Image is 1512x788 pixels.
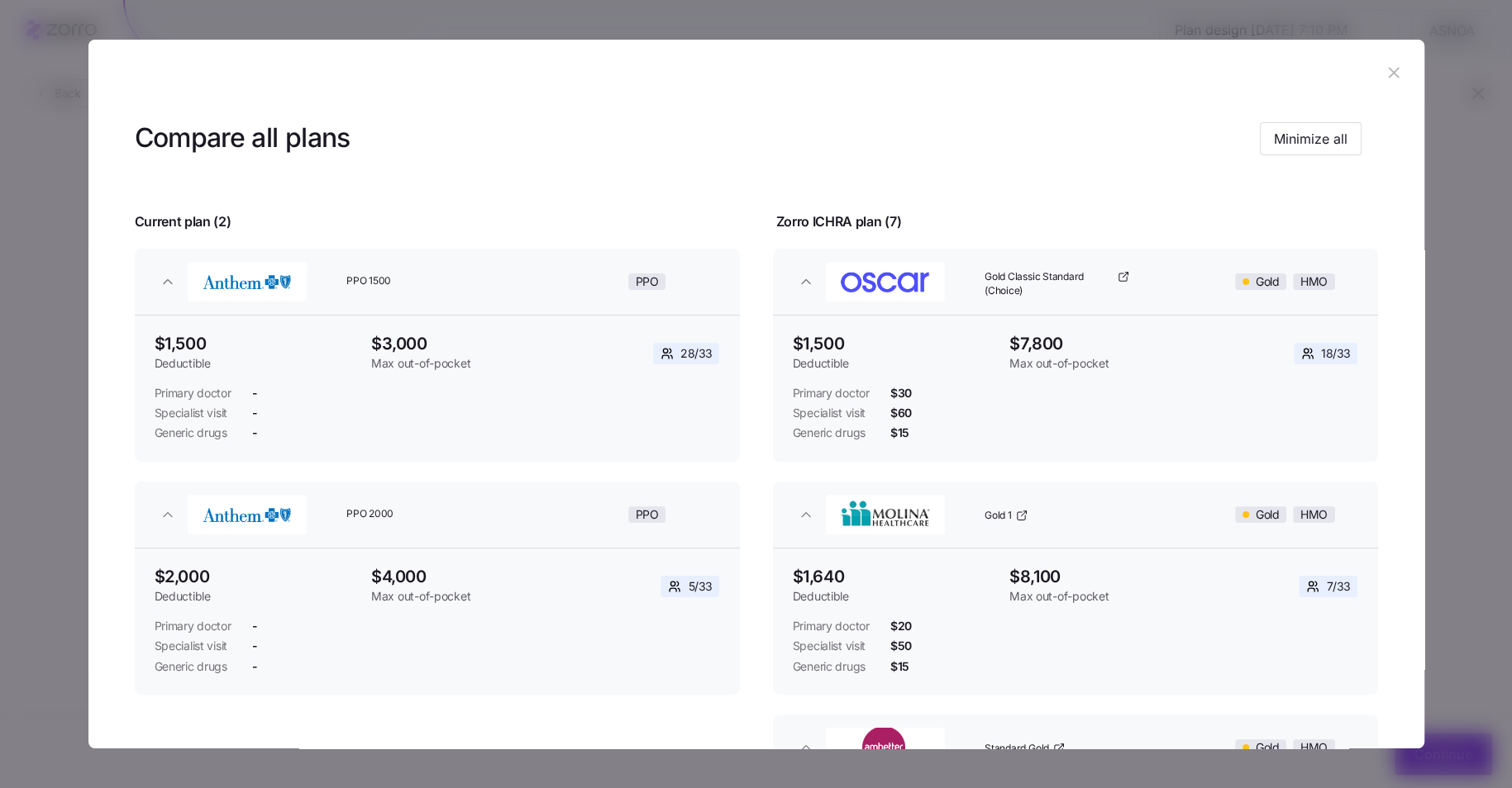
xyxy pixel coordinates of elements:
[793,588,997,605] span: Deductible
[1009,588,1189,605] span: Max out-of-pocket
[985,509,1028,523] a: Gold 1
[1321,345,1351,362] span: 18 / 33
[135,315,740,462] div: AnthemPPO 1500PPO
[155,425,232,441] span: Generic drugs
[371,335,551,352] span: $3,000
[890,658,909,675] span: $15
[189,260,305,303] img: Anthem
[135,211,231,232] span: Current plan ( 2 )
[1009,568,1189,585] span: $8,100
[793,335,997,352] span: $1,500
[793,425,870,441] span: Generic drugs
[1274,129,1347,149] span: Minimize all
[252,385,258,401] span: -
[793,618,870,634] span: Primary doctor
[346,274,545,288] span: PPO 1500
[155,385,232,401] span: Primary doctor
[135,120,351,157] h3: Compare all plans
[252,425,258,441] span: -
[773,249,1378,315] button: OscarGold Classic Standard (Choice)GoldHMO
[890,618,912,634] span: $20
[371,568,551,585] span: $4,000
[828,726,943,769] img: Ambetter
[793,568,997,585] span: $1,640
[890,638,912,654] span: $50
[155,638,232,654] span: Specialist visit
[1260,122,1362,155] button: Minimize all
[155,355,359,372] span: Deductible
[371,588,551,605] span: Max out-of-pocket
[890,385,912,401] span: $30
[155,335,359,352] span: $1,500
[1256,740,1279,755] span: Gold
[155,658,232,675] span: Generic drugs
[890,405,912,421] span: $60
[793,405,870,421] span: Specialist visit
[252,638,258,654] span: -
[828,493,943,536] img: Molina
[346,507,545,521] span: PPO 2000
[985,742,1066,756] a: Standard Gold
[793,658,870,675] span: Generic drugs
[1256,274,1279,289] span: Gold
[985,742,1049,756] span: Standard Gold
[371,355,551,372] span: Max out-of-pocket
[985,270,1130,298] a: Gold Classic Standard (Choice)
[773,315,1378,462] div: OscarGold Classic Standard (Choice)GoldHMO
[773,482,1378,548] button: MolinaGold 1GoldHMO
[636,274,659,289] span: PPO
[688,578,712,595] span: 5 / 33
[135,548,740,695] div: AnthemPPO 2000PPO
[155,405,232,421] span: Specialist visit
[776,211,902,232] span: Zorro ICHRA plan ( 7 )
[135,249,740,315] button: AnthemPPO 1500PPO
[828,260,943,303] img: Oscar
[155,618,232,634] span: Primary doctor
[985,270,1114,298] span: Gold Classic Standard (Choice)
[890,425,909,441] span: $15
[252,658,258,675] span: -
[252,618,258,634] span: -
[793,638,870,654] span: Specialist visit
[680,345,713,362] span: 28 / 33
[155,568,359,585] span: $2,000
[793,385,870,401] span: Primary doctor
[1300,507,1328,522] span: HMO
[135,482,740,548] button: AnthemPPO 2000PPO
[1256,507,1279,522] span: Gold
[1300,740,1328,755] span: HMO
[636,507,659,522] span: PPO
[252,405,258,421] span: -
[773,714,1378,781] button: AmbetterStandard GoldGoldHMO
[1009,335,1189,352] span: $7,800
[189,493,305,536] img: Anthem
[773,548,1378,695] div: MolinaGold 1GoldHMO
[985,509,1012,523] span: Gold 1
[155,588,359,605] span: Deductible
[1300,274,1328,289] span: HMO
[793,355,997,372] span: Deductible
[1009,355,1189,372] span: Max out-of-pocket
[1326,578,1350,595] span: 7 / 33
